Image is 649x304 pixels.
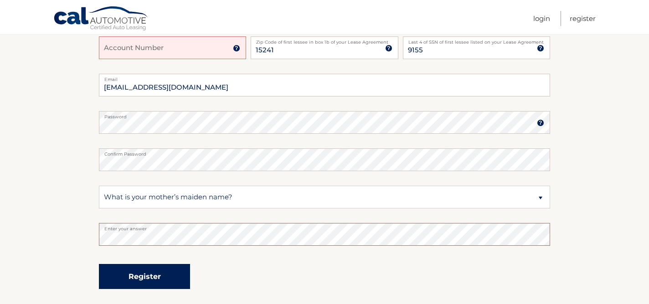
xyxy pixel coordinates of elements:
label: Enter your answer [99,223,550,230]
label: Confirm Password [99,148,550,156]
a: Login [533,11,550,26]
img: tooltip.svg [385,45,392,52]
label: Last 4 of SSN of first lessee listed on your Lease Agreement [403,36,550,44]
input: SSN or EIN (last 4 digits only) [403,36,550,59]
input: Account Number [99,36,246,59]
img: tooltip.svg [233,45,240,52]
input: Zip Code [251,36,398,59]
label: Password [99,111,550,118]
button: Register [99,264,190,289]
a: Cal Automotive [53,6,149,32]
a: Register [570,11,596,26]
input: Email [99,74,550,96]
label: Email [99,74,550,81]
img: tooltip.svg [537,119,544,127]
label: Zip Code of first lessee in box 1b of your Lease Agreement [251,36,398,44]
img: tooltip.svg [537,45,544,52]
